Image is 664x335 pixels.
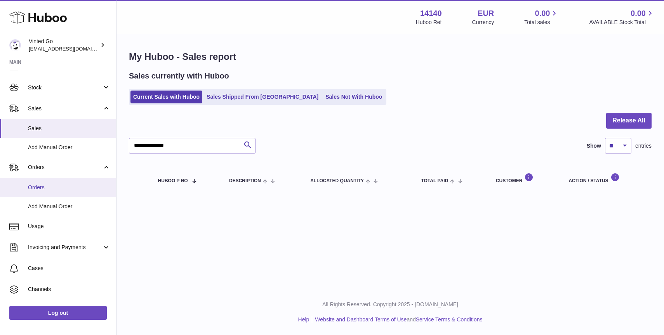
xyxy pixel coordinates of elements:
a: Log out [9,306,107,320]
label: Show [587,142,601,150]
span: Sales [28,125,110,132]
span: AVAILABLE Stock Total [589,19,655,26]
a: Website and Dashboard Terms of Use [315,316,407,323]
span: Total sales [524,19,559,26]
span: ALLOCATED Quantity [310,178,364,183]
span: Sales [28,105,102,112]
span: 0.00 [631,8,646,19]
li: and [312,316,482,323]
div: Vinted Go [29,38,99,52]
div: Action / Status [568,173,644,183]
span: Total paid [421,178,448,183]
button: Release All [606,113,652,129]
span: Channels [28,286,110,293]
div: Currency [472,19,494,26]
span: Description [229,178,261,183]
h1: My Huboo - Sales report [129,51,652,63]
span: Cases [28,265,110,272]
a: 0.00 Total sales [524,8,559,26]
a: Sales Shipped From [GEOGRAPHIC_DATA] [204,91,321,103]
span: entries [635,142,652,150]
span: Add Manual Order [28,203,110,210]
strong: 14140 [420,8,442,19]
img: giedre.bartusyte@vinted.com [9,39,21,51]
h2: Sales currently with Huboo [129,71,229,81]
div: Customer [496,173,553,183]
a: Sales Not With Huboo [323,91,385,103]
span: Usage [28,223,110,230]
a: 0.00 AVAILABLE Stock Total [589,8,655,26]
a: Current Sales with Huboo [130,91,202,103]
span: Add Manual Order [28,144,110,151]
p: All Rights Reserved. Copyright 2025 - [DOMAIN_NAME] [123,301,658,308]
div: Huboo Ref [416,19,442,26]
span: 0.00 [535,8,550,19]
span: Invoicing and Payments [28,244,102,251]
span: Orders [28,184,110,191]
a: Service Terms & Conditions [416,316,483,323]
span: Stock [28,84,102,91]
span: Huboo P no [158,178,188,183]
span: Orders [28,164,102,171]
span: [EMAIL_ADDRESS][DOMAIN_NAME] [29,45,114,52]
strong: EUR [478,8,494,19]
a: Help [298,316,309,323]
